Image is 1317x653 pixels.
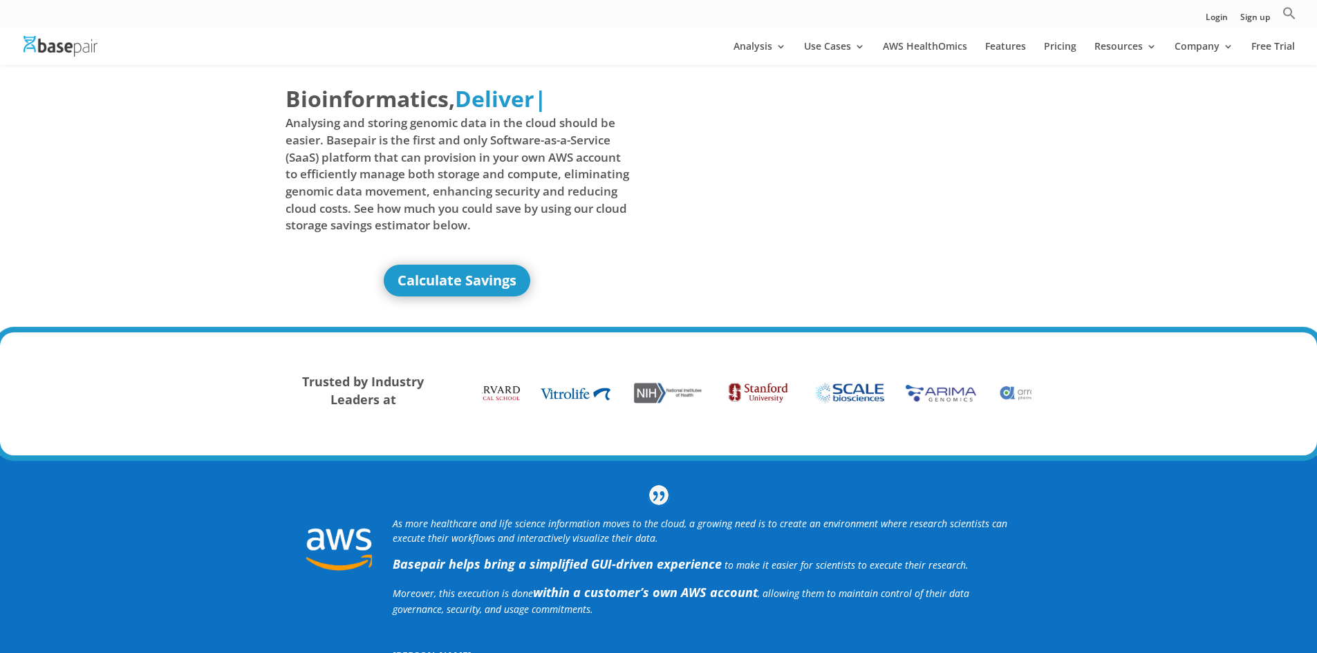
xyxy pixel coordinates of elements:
[1044,41,1076,65] a: Pricing
[286,83,455,115] span: Bioinformatics,
[393,556,722,572] strong: Basepair helps bring a simplified GUI-driven experience
[1206,13,1228,28] a: Login
[455,84,534,113] span: Deliver
[883,41,967,65] a: AWS HealthOmics
[985,41,1026,65] a: Features
[393,517,1007,545] i: As more healthcare and life science information moves to the cloud, a growing need is to create a...
[24,36,97,56] img: Basepair
[734,41,786,65] a: Analysis
[1052,553,1300,636] iframe: Drift Widget Chat Controller
[534,84,547,113] span: |
[302,373,424,408] strong: Trusted by Industry Leaders at
[384,265,530,296] a: Calculate Savings
[725,558,969,571] span: to make it easier for scientists to execute their research.
[286,115,630,234] span: Analysing and storing genomic data in the cloud should be easier. Basepair is the first and only ...
[669,83,1014,276] iframe: Basepair - NGS Analysis Simplified
[1240,13,1270,28] a: Sign up
[1175,41,1233,65] a: Company
[1094,41,1157,65] a: Resources
[1282,6,1296,28] a: Search Icon Link
[1282,6,1296,20] svg: Search
[533,584,758,600] b: within a customer’s own AWS account
[1251,41,1295,65] a: Free Trial
[393,587,969,616] span: Moreover, this execution is done , allowing them to maintain control of their data governance, se...
[804,41,865,65] a: Use Cases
